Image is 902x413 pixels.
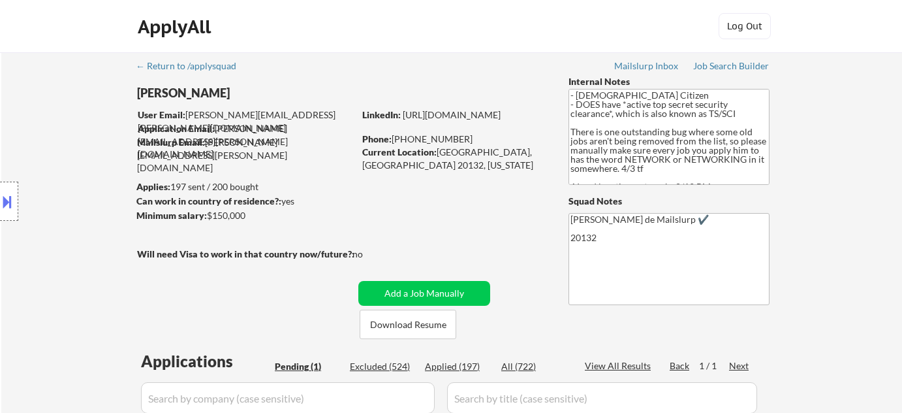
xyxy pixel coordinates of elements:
div: [PERSON_NAME][EMAIL_ADDRESS][PERSON_NAME][DOMAIN_NAME] [138,122,354,161]
div: yes [136,195,350,208]
strong: Will need Visa to work in that country now/future?: [137,248,354,259]
div: [PERSON_NAME] [137,85,405,101]
div: Internal Notes [568,75,770,88]
a: ← Return to /applysquad [136,61,249,74]
div: [GEOGRAPHIC_DATA], [GEOGRAPHIC_DATA] 20132, [US_STATE] [362,146,547,171]
div: Next [729,359,750,372]
div: ← Return to /applysquad [136,61,249,71]
strong: LinkedIn: [362,109,401,120]
div: Mailslurp Inbox [614,61,679,71]
div: [PERSON_NAME][EMAIL_ADDRESS][PERSON_NAME][DOMAIN_NAME] [137,136,354,174]
div: $150,000 [136,209,354,222]
div: View All Results [585,359,655,372]
div: Back [670,359,691,372]
div: All (722) [501,360,567,373]
div: Job Search Builder [693,61,770,71]
button: Add a Job Manually [358,281,490,306]
div: 1 / 1 [699,359,729,372]
div: Pending (1) [275,360,340,373]
button: Download Resume [360,310,456,339]
a: Mailslurp Inbox [614,61,679,74]
div: Excluded (524) [350,360,415,373]
div: [PHONE_NUMBER] [362,133,547,146]
div: no [352,248,390,261]
a: Job Search Builder [693,61,770,74]
strong: Current Location: [362,146,437,157]
a: [URL][DOMAIN_NAME] [403,109,501,120]
div: Applied (197) [425,360,490,373]
div: ApplyAll [138,16,215,38]
button: Log Out [719,13,771,39]
div: Applications [141,354,270,369]
div: [PERSON_NAME][EMAIL_ADDRESS][PERSON_NAME][DOMAIN_NAME] [138,108,354,134]
strong: Phone: [362,133,392,144]
div: 197 sent / 200 bought [136,180,354,193]
div: Squad Notes [568,195,770,208]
